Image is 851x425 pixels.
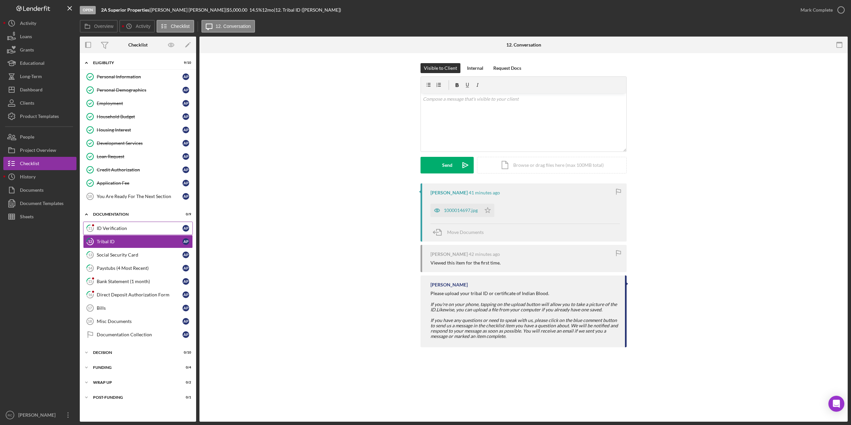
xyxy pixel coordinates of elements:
div: Development Services [97,141,182,146]
a: Housing InterestAP [83,123,193,137]
div: Funding [93,366,175,370]
a: EmploymentAP [83,97,193,110]
div: ID Verification [97,226,182,231]
tspan: 15 [88,279,92,283]
div: Social Security Card [97,252,182,258]
text: RC [8,413,12,417]
div: [PERSON_NAME] [430,252,468,257]
div: People [20,130,34,145]
div: History [20,170,36,185]
a: Development ServicesAP [83,137,193,150]
div: Wrap up [93,380,175,384]
button: Loans [3,30,76,43]
div: Loan Request [97,154,182,159]
em: If you have any questions or need to speak with us, please click on the blue comment button to se... [430,317,618,339]
a: 12Tribal IDAP [83,235,193,248]
a: Credit AuthorizationAP [83,163,193,176]
div: Dashboard [20,83,43,98]
div: A P [182,238,189,245]
a: Household BudgetAP [83,110,193,123]
button: Request Docs [490,63,525,73]
div: Mark Complete [800,3,833,17]
button: Checklist [157,20,194,33]
div: Documents [20,183,44,198]
div: Misc Documents [97,319,182,324]
div: A P [182,100,189,107]
div: Activity [20,17,36,32]
div: Application Fee [97,180,182,186]
div: 14.5 % [249,7,262,13]
div: Documentation Collection [97,332,182,337]
div: Educational [20,56,45,71]
button: 12. Conversation [201,20,255,33]
div: Project Overview [20,144,56,159]
div: | [101,7,151,13]
div: A P [182,127,189,133]
div: Tribal ID [97,239,182,244]
div: [PERSON_NAME] [430,282,468,287]
a: Clients [3,96,76,110]
a: 17BillsAP [83,301,193,315]
div: Clients [20,96,34,111]
a: 16Direct Deposit Authorization FormAP [83,288,193,301]
button: Send [421,157,474,173]
div: A P [182,252,189,258]
button: Grants [3,43,76,56]
div: Open Intercom Messenger [828,396,844,412]
div: A P [182,180,189,186]
div: 0 / 1 [179,395,191,399]
button: Visible to Client [421,63,460,73]
div: [PERSON_NAME] [PERSON_NAME] | [151,7,227,13]
div: Post-Funding [93,395,175,399]
div: 0 / 10 [179,351,191,355]
a: Project Overview [3,144,76,157]
div: Checklist [128,42,148,48]
tspan: 14 [88,266,92,270]
a: Personal InformationAP [83,70,193,83]
em: Likewise, you can upload a file from your computer if you already have one saved. [436,307,602,312]
button: People [3,130,76,144]
div: A P [182,113,189,120]
div: [PERSON_NAME] [430,190,468,195]
div: Credit Authorization [97,167,182,172]
a: 18Misc DocumentsAP [83,315,193,328]
label: Checklist [171,24,190,29]
label: Activity [136,24,150,29]
div: Grants [20,43,34,58]
div: Personal Demographics [97,87,182,93]
tspan: 18 [88,319,92,323]
div: A P [182,278,189,285]
a: Dashboard [3,83,76,96]
tspan: 13 [88,253,92,257]
span: Move Documents [447,229,484,235]
a: Application FeeAP [83,176,193,190]
div: Internal [467,63,483,73]
div: Document Templates [20,197,63,212]
div: 9 / 10 [179,61,191,65]
div: Documentation [93,212,175,216]
div: A P [182,331,189,338]
div: A P [182,193,189,200]
a: Product Templates [3,110,76,123]
div: [PERSON_NAME] [17,408,60,423]
div: A P [182,291,189,298]
button: Educational [3,56,76,70]
div: You Are Ready For The Next Section [97,194,182,199]
tspan: 12 [88,239,92,244]
button: Sheets [3,210,76,223]
div: A P [182,87,189,93]
div: 0 / 4 [179,366,191,370]
div: Decision [93,351,175,355]
a: 10You Are Ready For The Next SectionAP [83,190,193,203]
div: Bills [97,305,182,311]
div: | 12. Tribal ID ([PERSON_NAME]) [274,7,341,13]
div: 1000014697.jpg [444,208,478,213]
button: Document Templates [3,197,76,210]
div: Long-Term [20,70,42,85]
button: Documents [3,183,76,197]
